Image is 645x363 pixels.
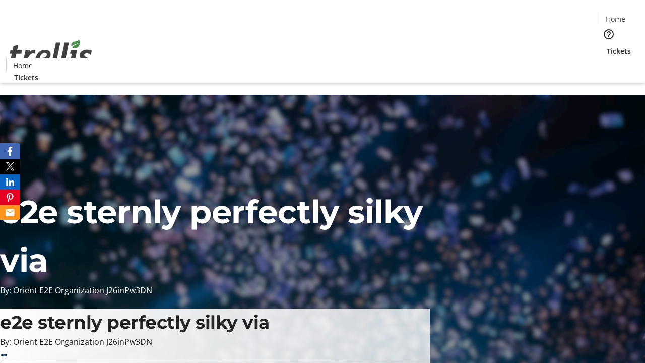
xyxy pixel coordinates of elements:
span: Tickets [14,72,38,83]
a: Home [7,60,39,71]
span: Tickets [607,46,631,56]
span: Home [606,14,625,24]
img: Orient E2E Organization J26inPw3DN's Logo [6,29,96,79]
button: Cart [599,56,619,77]
a: Tickets [599,46,639,56]
button: Help [599,24,619,44]
span: Home [13,60,33,71]
a: Tickets [6,72,46,83]
a: Home [599,14,631,24]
